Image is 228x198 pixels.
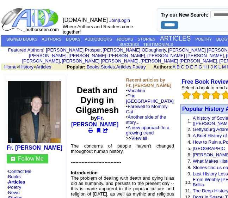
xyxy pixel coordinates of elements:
[67,64,86,70] b: Popular:
[214,64,217,70] a: K
[126,114,170,141] font: •
[218,64,221,70] a: L
[1,7,60,32] img: logo_ad.gif
[185,180,191,185] font: 10.
[187,152,191,157] font: 6.
[2,64,51,70] font: > >
[71,143,174,154] font: The concerns of people haven't changed throughout human history.
[109,18,133,23] font: |
[42,37,61,41] a: AUTHORS
[6,37,37,41] a: SIGNED BOOKS
[147,53,224,58] a: [PERSON_NAME] [PERSON_NAME]
[187,146,191,151] font: 5.
[119,42,139,47] a: SUCCESS
[195,37,212,41] a: POETRY
[185,188,191,193] font: 11.
[117,37,133,41] a: eBOOKS
[8,47,44,53] font: :
[63,17,108,23] font: [DOMAIN_NAME]
[153,64,172,70] b: Authors:
[140,59,141,63] font: i
[8,185,21,190] a: Poetry
[8,174,21,179] a: Books
[8,47,43,53] a: Featured Authors
[133,64,146,70] a: Poetry
[126,104,168,114] a: Farewell to Mommy Cat
[218,59,219,63] font: i
[63,24,133,35] font: Where Authors and Readers come together!
[187,171,191,176] font: 9.
[210,64,213,70] a: J
[177,64,180,70] a: B
[172,64,175,70] a: A
[18,156,44,162] a: Follow Me
[61,59,62,63] font: i
[19,64,33,70] a: History
[126,93,174,141] font: •
[185,64,189,70] a: D
[85,37,112,41] a: AUDIOBOOKS
[131,136,147,141] a: View all
[187,139,191,145] font: 4.
[187,133,191,138] font: 3.
[4,64,17,70] a: Home
[143,42,173,47] a: TESTIMONIALS
[109,18,118,23] a: Join
[187,118,191,124] font: 1.
[126,125,170,136] a: A new approach to a growing trend
[11,157,15,161] img: gc.jpg
[62,58,138,64] a: [PERSON_NAME] [PERSON_NAME]
[126,93,174,104] a: The [GEOGRAPHIC_DATA]
[101,64,115,70] a: Stories
[75,85,119,115] font: Death and Dying in Gilgamesh
[119,18,130,23] a: Login
[116,64,131,70] a: Articles
[7,145,62,151] a: Fr. [PERSON_NAME]
[8,190,20,195] a: News
[126,104,170,141] font: •
[187,158,191,164] font: 7.
[8,179,25,185] a: Articles
[182,90,191,100] img: bigemptystars.png
[128,88,145,93] a: Vocation
[102,48,103,52] font: i
[187,165,191,170] font: 8.
[126,88,174,141] font: •
[192,90,201,100] img: bigemptystars.png
[211,90,221,100] img: bigemptystars.png
[126,125,170,141] font: • >>
[222,64,226,70] a: M
[8,81,61,143] img: 12292.jpg
[36,64,51,70] a: Articles
[126,77,172,88] b: Recent articles by Fr. [PERSON_NAME]
[181,64,184,70] a: C
[87,64,99,70] a: Books
[141,58,217,64] a: [PERSON_NAME] [PERSON_NAME]
[187,127,191,132] font: 2.
[198,64,202,70] a: G
[71,170,98,175] b: Introduction
[69,53,145,58] a: [PERSON_NAME] [PERSON_NAME]
[8,169,31,174] a: Contact Me
[195,64,197,70] a: F
[161,12,208,18] label: Try our New Search:
[71,115,123,127] b: by
[66,37,80,41] a: BOOKS
[126,114,166,125] a: Another side of the story...
[138,37,155,41] a: STORIES
[208,64,209,70] a: I
[202,90,211,100] img: bigemptystars.png
[203,64,207,70] a: H
[190,64,193,70] a: E
[71,115,118,127] a: Fr. [PERSON_NAME]
[160,35,191,42] a: ARTICLES
[147,54,147,58] font: i
[103,47,166,53] a: [PERSON_NAME] ODougherty
[46,47,100,53] a: [PERSON_NAME] Prosper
